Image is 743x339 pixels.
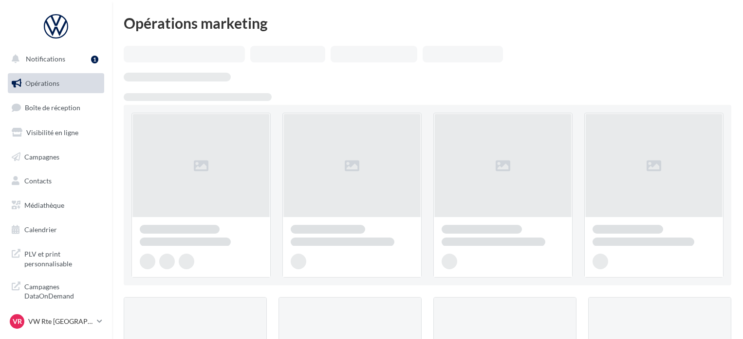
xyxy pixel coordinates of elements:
[6,171,106,191] a: Contacts
[24,225,57,234] span: Calendrier
[25,103,80,112] span: Boîte de réception
[24,152,59,160] span: Campagnes
[6,122,106,143] a: Visibilité en ligne
[6,276,106,305] a: Campagnes DataOnDemand
[8,312,104,331] a: VR VW Rte [GEOGRAPHIC_DATA]
[6,49,102,69] button: Notifications 1
[26,128,78,137] span: Visibilité en ligne
[25,79,59,87] span: Opérations
[6,243,106,272] a: PLV et print personnalisable
[6,219,106,240] a: Calendrier
[91,56,98,63] div: 1
[13,317,22,326] span: VR
[24,247,100,268] span: PLV et print personnalisable
[6,147,106,167] a: Campagnes
[24,201,64,209] span: Médiathèque
[24,177,52,185] span: Contacts
[6,73,106,94] a: Opérations
[26,55,65,63] span: Notifications
[124,16,731,30] div: Opérations marketing
[6,195,106,216] a: Médiathèque
[28,317,93,326] p: VW Rte [GEOGRAPHIC_DATA]
[24,280,100,301] span: Campagnes DataOnDemand
[6,97,106,118] a: Boîte de réception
